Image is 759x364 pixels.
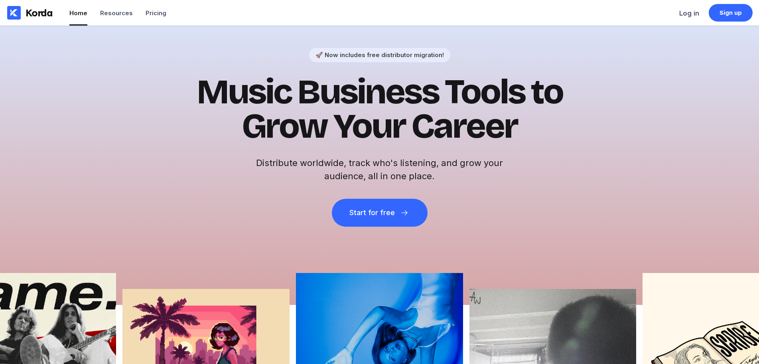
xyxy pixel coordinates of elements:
a: Sign up [709,4,753,22]
h2: Distribute worldwide, track who's listening, and grow your audience, all in one place. [252,156,507,183]
div: Korda [26,7,53,19]
div: Home [69,9,87,17]
div: Pricing [146,9,166,17]
div: 🚀 Now includes free distributor migration! [315,51,444,59]
div: Log in [679,9,699,17]
button: Start for free [332,199,428,227]
div: Resources [100,9,133,17]
div: Sign up [720,9,742,17]
div: Start for free [349,209,395,217]
h1: Music Business Tools to Grow Your Career [184,75,575,144]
